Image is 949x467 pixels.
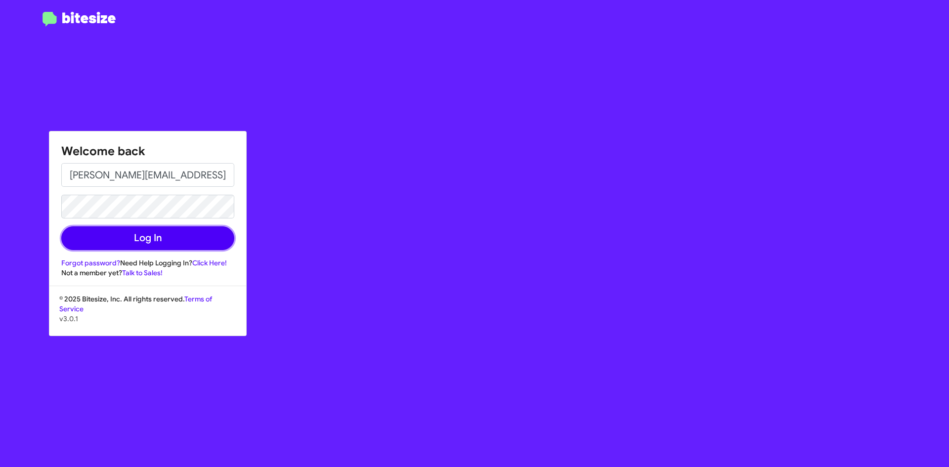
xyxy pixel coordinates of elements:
[49,294,246,336] div: © 2025 Bitesize, Inc. All rights reserved.
[192,258,227,267] a: Click Here!
[61,143,234,159] h1: Welcome back
[61,226,234,250] button: Log In
[61,268,234,278] div: Not a member yet?
[61,258,234,268] div: Need Help Logging In?
[61,163,234,187] input: Email address
[59,314,236,324] p: v3.0.1
[122,268,163,277] a: Talk to Sales!
[61,258,120,267] a: Forgot password?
